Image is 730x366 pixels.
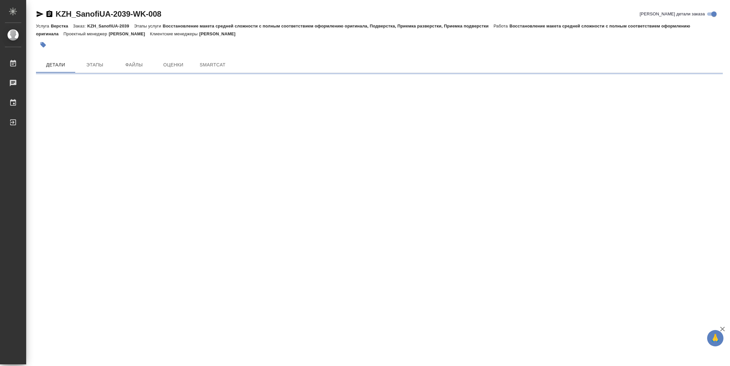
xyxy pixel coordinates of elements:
[63,31,109,36] p: Проектный менеджер
[158,61,189,69] span: Оценки
[197,61,228,69] span: SmartCat
[36,10,44,18] button: Скопировать ссылку для ЯМессенджера
[87,24,134,28] p: KZH_SanofiUA-2039
[36,24,51,28] p: Услуга
[163,24,494,28] p: Восстановление макета средней сложности с полным соответствием оформлению оригинала, Подверстка, ...
[134,24,163,28] p: Этапы услуги
[707,330,723,346] button: 🙏
[199,31,240,36] p: [PERSON_NAME]
[36,38,50,52] button: Добавить тэг
[79,61,111,69] span: Этапы
[56,9,161,18] a: KZH_SanofiUA-2039-WK-008
[45,10,53,18] button: Скопировать ссылку
[150,31,199,36] p: Клиентские менеджеры
[710,331,721,345] span: 🙏
[73,24,87,28] p: Заказ:
[109,31,150,36] p: [PERSON_NAME]
[640,11,705,17] span: [PERSON_NAME] детали заказа
[494,24,510,28] p: Работа
[51,24,73,28] p: Верстка
[118,61,150,69] span: Файлы
[40,61,71,69] span: Детали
